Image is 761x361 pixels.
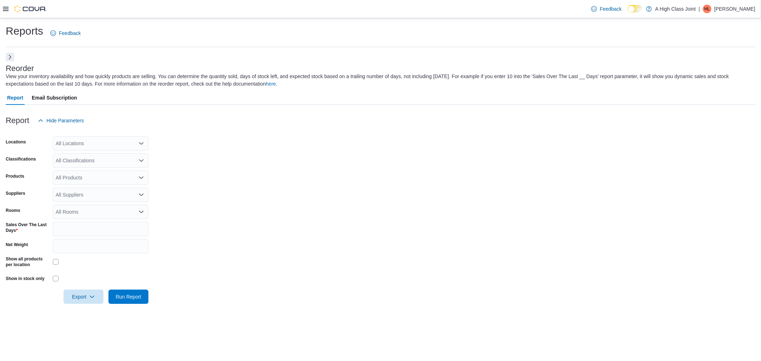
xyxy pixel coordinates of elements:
label: Show all products per location [6,256,50,268]
label: Rooms [6,208,20,213]
p: [PERSON_NAME] [714,5,755,13]
label: Locations [6,139,26,145]
span: Email Subscription [32,91,77,105]
img: Cova [14,5,46,12]
h3: Reorder [6,64,34,73]
label: Classifications [6,156,36,162]
span: Hide Parameters [46,117,84,124]
h1: Reports [6,24,43,38]
span: HL [704,5,710,13]
button: Open list of options [138,158,144,163]
span: Feedback [600,5,622,12]
button: Hide Parameters [35,113,87,128]
a: Feedback [47,26,83,40]
div: Holly Leach-Wickens [703,5,711,13]
a: here [266,81,276,87]
span: Report [7,91,23,105]
label: Sales Over The Last Days [6,222,50,233]
span: Run Report [116,293,141,300]
span: Export [68,290,99,304]
label: Suppliers [6,190,25,196]
span: Feedback [59,30,81,37]
button: Open list of options [138,209,144,215]
h3: Report [6,116,29,125]
label: Net Weight [6,242,28,248]
label: Products [6,173,24,179]
button: Next [6,53,14,61]
button: Export [64,290,103,304]
button: Open list of options [138,141,144,146]
label: Show in stock only [6,276,45,281]
button: Open list of options [138,175,144,180]
div: View your inventory availability and how quickly products are selling. You can determine the quan... [6,73,752,88]
input: Dark Mode [628,5,643,12]
a: Feedback [588,2,624,16]
p: | [699,5,700,13]
button: Run Report [108,290,148,304]
p: A High Class Joint [655,5,696,13]
button: Open list of options [138,192,144,198]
